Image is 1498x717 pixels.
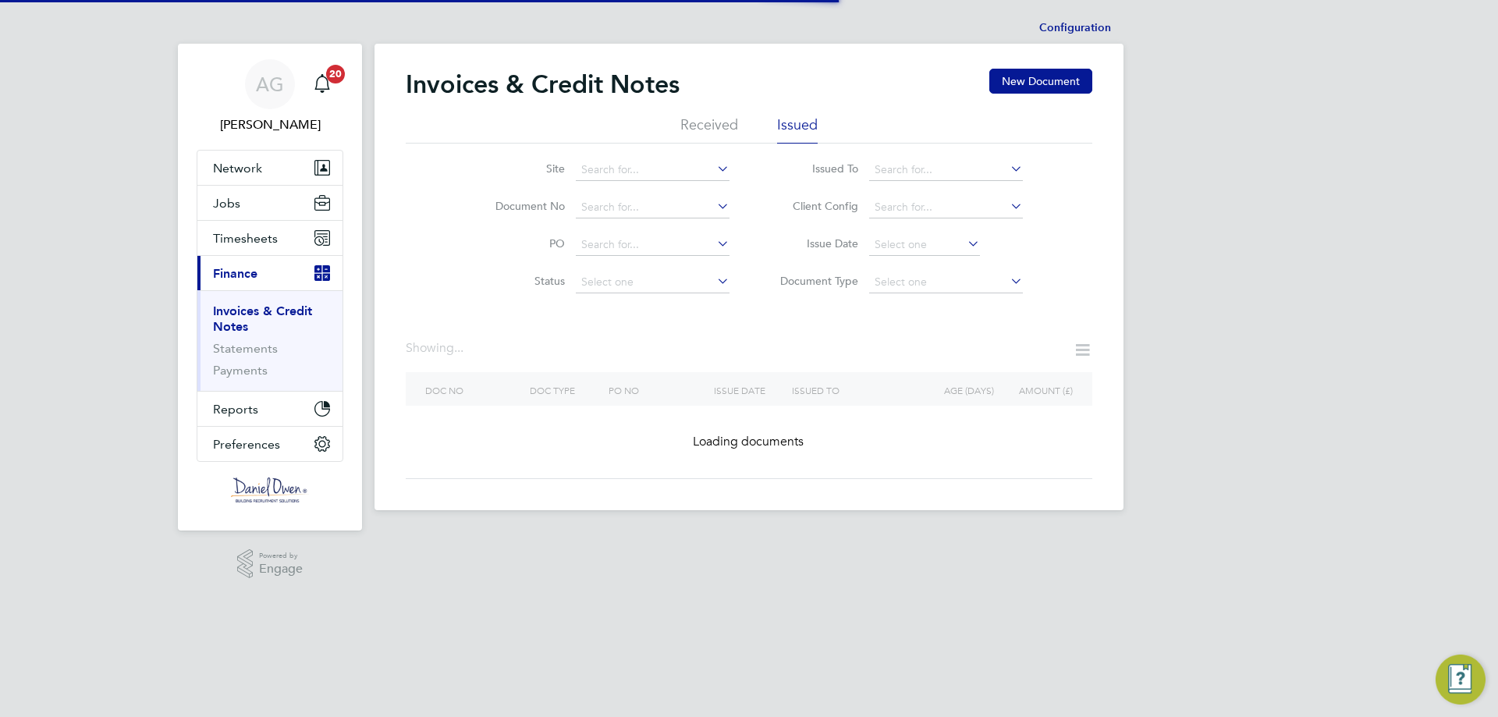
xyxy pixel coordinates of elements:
[237,549,304,579] a: Powered byEngage
[869,272,1023,293] input: Select one
[197,392,343,426] button: Reports
[197,477,343,502] a: Go to home page
[406,340,467,357] div: Showing
[213,341,278,356] a: Statements
[769,162,858,176] label: Issued To
[326,65,345,83] span: 20
[197,290,343,391] div: Finance
[213,303,312,334] a: Invoices & Credit Notes
[989,69,1092,94] button: New Document
[213,437,280,452] span: Preferences
[406,69,680,100] h2: Invoices & Credit Notes
[869,159,1023,181] input: Search for...
[213,161,262,176] span: Network
[1436,655,1486,705] button: Engage Resource Center
[769,199,858,213] label: Client Config
[475,274,565,288] label: Status
[680,115,738,144] li: Received
[576,159,729,181] input: Search for...
[197,151,343,185] button: Network
[256,74,284,94] span: AG
[197,59,343,134] a: AG[PERSON_NAME]
[213,266,257,281] span: Finance
[769,236,858,250] label: Issue Date
[576,272,729,293] input: Select one
[213,402,258,417] span: Reports
[869,234,980,256] input: Select one
[178,44,362,531] nav: Main navigation
[213,196,240,211] span: Jobs
[769,274,858,288] label: Document Type
[259,549,303,563] span: Powered by
[869,197,1023,218] input: Search for...
[777,115,818,144] li: Issued
[1039,12,1111,44] li: Configuration
[197,256,343,290] button: Finance
[307,59,338,109] a: 20
[475,199,565,213] label: Document No
[197,115,343,134] span: Amy Garcia
[259,563,303,576] span: Engage
[576,197,729,218] input: Search for...
[213,363,268,378] a: Payments
[197,427,343,461] button: Preferences
[197,221,343,255] button: Timesheets
[197,186,343,220] button: Jobs
[475,236,565,250] label: PO
[475,162,565,176] label: Site
[231,477,309,502] img: danielowen-logo-retina.png
[454,340,463,356] span: ...
[576,234,729,256] input: Search for...
[213,231,278,246] span: Timesheets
